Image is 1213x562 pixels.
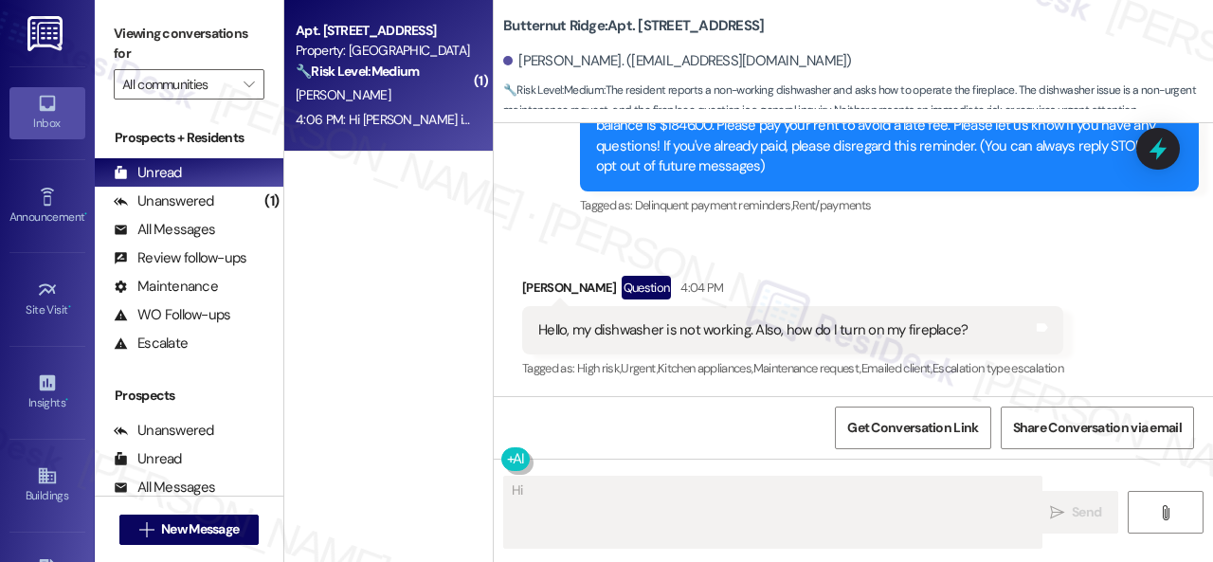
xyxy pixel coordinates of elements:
[861,360,932,376] span: Emailed client ,
[296,86,390,103] span: [PERSON_NAME]
[1001,407,1194,449] button: Share Conversation via email
[835,407,990,449] button: Get Conversation Link
[503,81,1213,121] span: : The resident reports a non-working dishwasher and asks how to operate the fireplace. The dishwa...
[114,19,264,69] label: Viewing conversations for
[1050,505,1064,520] i: 
[503,51,852,71] div: [PERSON_NAME]. ([EMAIL_ADDRESS][DOMAIN_NAME])
[296,111,850,128] div: 4:06 PM: Hi [PERSON_NAME] it's been 4 days now that my maint request has not been attended yet
[95,386,283,406] div: Prospects
[260,187,283,216] div: (1)
[1013,418,1182,438] span: Share Conversation via email
[65,393,68,407] span: •
[580,191,1199,219] div: Tagged as:
[296,63,419,80] strong: 🔧 Risk Level: Medium
[596,96,1168,177] div: Hi [PERSON_NAME], how are you? A friendly reminder that your rent is due and your current balance...
[658,360,753,376] span: Kitchen appliances ,
[9,87,85,138] a: Inbox
[522,354,1063,382] div: Tagged as:
[114,305,230,325] div: WO Follow-ups
[27,16,66,51] img: ResiDesk Logo
[244,77,254,92] i: 
[114,334,188,354] div: Escalate
[621,360,657,376] span: Urgent ,
[114,277,218,297] div: Maintenance
[122,69,234,100] input: All communities
[1158,505,1172,520] i: 
[932,360,1063,376] span: Escalation type escalation
[753,360,861,376] span: Maintenance request ,
[296,41,471,61] div: Property: [GEOGRAPHIC_DATA]
[84,208,87,221] span: •
[139,522,154,537] i: 
[847,418,978,438] span: Get Conversation Link
[503,16,764,36] b: Butternut Ridge: Apt. [STREET_ADDRESS]
[114,248,246,268] div: Review follow-ups
[114,478,215,498] div: All Messages
[1072,502,1101,522] span: Send
[114,191,214,211] div: Unanswered
[95,128,283,148] div: Prospects + Residents
[504,477,1041,548] textarea: To enrich screen reader interactions, please activate Accessibility in Grammarly extension settings
[114,449,182,469] div: Unread
[676,278,723,298] div: 4:04 PM
[161,519,239,539] span: New Message
[503,82,604,98] strong: 🔧 Risk Level: Medium
[1033,491,1118,534] button: Send
[538,320,968,340] div: Hello, my dishwasher is not working. Also, how do I turn on my fireplace?
[114,421,214,441] div: Unanswered
[296,21,471,41] div: Apt. [STREET_ADDRESS]
[577,360,622,376] span: High risk ,
[119,515,260,545] button: New Message
[9,460,85,511] a: Buildings
[622,276,672,299] div: Question
[114,220,215,240] div: All Messages
[114,163,182,183] div: Unread
[9,274,85,325] a: Site Visit •
[522,276,1063,306] div: [PERSON_NAME]
[792,197,872,213] span: Rent/payments
[9,367,85,418] a: Insights •
[635,197,792,213] span: Delinquent payment reminders ,
[68,300,71,314] span: •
